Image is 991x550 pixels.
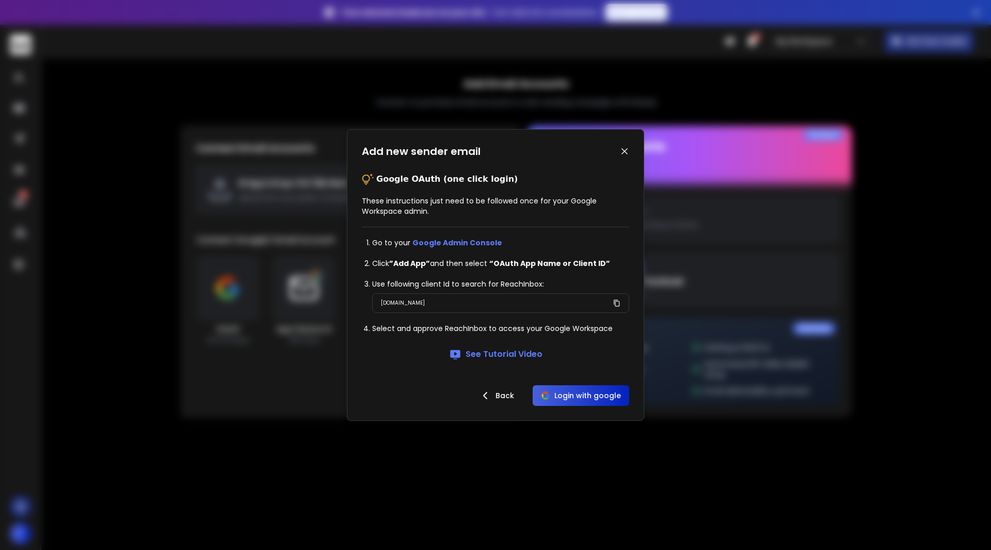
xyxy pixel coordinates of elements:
[372,238,629,248] li: Go to your
[372,323,629,334] li: Select and approve ReachInbox to access your Google Workspace
[489,258,610,269] strong: “OAuth App Name or Client ID”
[381,298,425,308] p: [DOMAIN_NAME]
[362,144,481,159] h1: Add new sender email
[389,258,430,269] strong: ”Add App”
[362,196,629,216] p: These instructions just need to be followed once for your Google Workspace admin.
[412,238,502,248] a: Google Admin Console
[471,385,522,406] button: Back
[533,385,629,406] button: Login with google
[362,173,374,185] img: tips
[372,258,629,269] li: Click and then select
[376,173,518,185] p: Google OAuth (one click login)
[372,279,629,289] li: Use following client Id to search for ReachInbox:
[449,348,542,360] a: See Tutorial Video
